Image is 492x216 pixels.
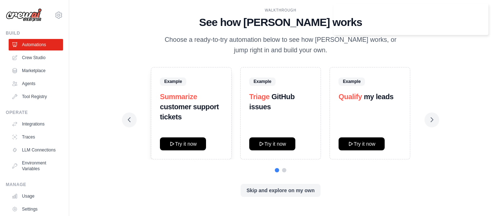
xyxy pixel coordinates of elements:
[9,118,63,130] a: Integrations
[249,78,276,85] span: Example
[339,78,365,85] span: Example
[364,93,393,101] strong: my leads
[9,65,63,76] a: Marketplace
[128,8,433,13] div: WALKTHROUGH
[160,35,402,56] p: Choose a ready-to-try automation below to see how [PERSON_NAME] works, or jump right in and build...
[241,184,320,197] button: Skip and explore on my own
[128,16,433,29] h1: See how [PERSON_NAME] works
[9,78,63,89] a: Agents
[249,93,295,111] strong: GitHub issues
[160,93,197,101] span: Summarize
[6,30,63,36] div: Build
[160,137,206,150] button: Try it now
[9,190,63,202] a: Usage
[9,131,63,143] a: Traces
[9,52,63,63] a: Crew Studio
[9,203,63,215] a: Settings
[160,78,186,85] span: Example
[9,157,63,175] a: Environment Variables
[9,144,63,156] a: LLM Connections
[160,103,219,121] strong: customer support tickets
[6,8,42,22] img: Logo
[339,137,385,150] button: Try it now
[6,110,63,115] div: Operate
[339,93,362,101] span: Qualify
[249,93,270,101] span: Triage
[9,39,63,50] a: Automations
[249,137,295,150] button: Try it now
[6,182,63,188] div: Manage
[9,91,63,102] a: Tool Registry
